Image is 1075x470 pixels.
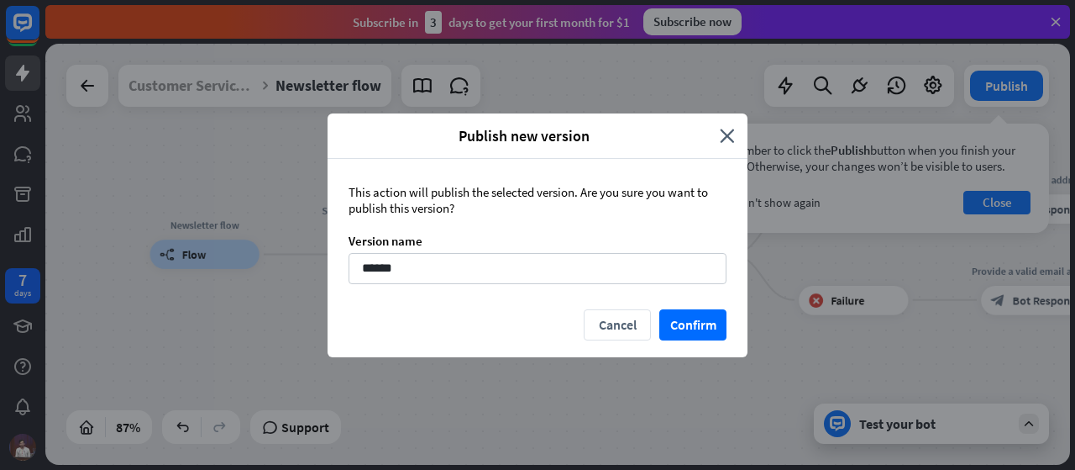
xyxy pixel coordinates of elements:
button: Cancel [584,309,651,341]
button: Open LiveChat chat widget [13,7,64,57]
div: This action will publish the selected version. Are you sure you want to publish this version? [349,184,726,216]
div: Version name [349,233,726,249]
button: Confirm [659,309,726,341]
span: Publish new version [340,126,707,145]
i: close [720,126,735,145]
